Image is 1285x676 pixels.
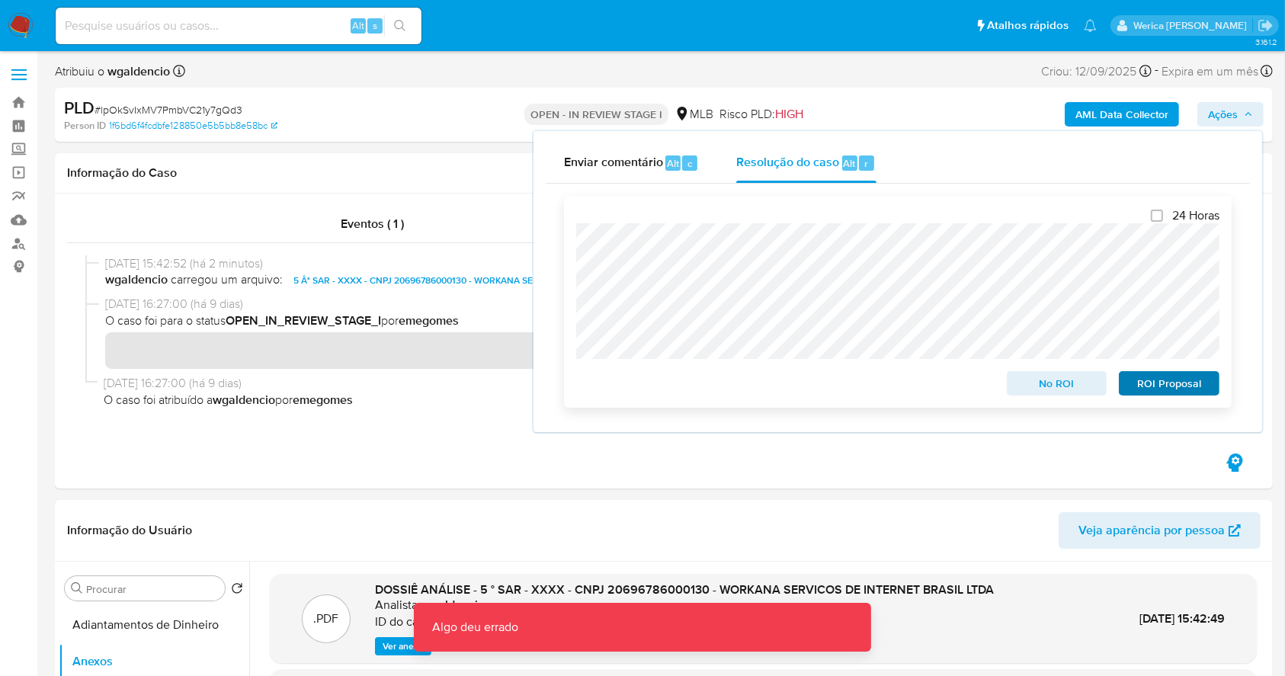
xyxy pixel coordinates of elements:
[95,102,242,117] span: # lpOkSvIxMV7PmbVC21y7gQd3
[1139,610,1225,627] span: [DATE] 15:42:49
[1119,371,1219,396] button: ROI Proposal
[1258,18,1274,34] a: Sair
[524,104,668,125] p: OPEN - IN REVIEW STAGE I
[1133,18,1252,33] p: werica.jgaldencio@mercadolivre.com
[1017,373,1097,394] span: No ROI
[1151,210,1163,222] input: 24 Horas
[487,639,520,654] span: Eliminar
[59,607,249,643] button: Adiantamentos de Dinheiro
[56,16,421,36] input: Pesquise usuários ou casos...
[375,581,994,598] span: DOSSIÊ ANÁLISE - 5 ° SAR - XXXX - CNPJ 20696786000130 - WORKANA SERVICOS DE INTERNET BRASIL LTDA
[564,154,663,171] span: Enviar comentário
[64,119,106,133] b: Person ID
[341,215,405,232] span: Eventos ( 1 )
[71,582,83,594] button: Procurar
[422,598,485,613] h6: wgaldencio
[844,156,856,171] span: Alt
[384,15,415,37] button: search-icon
[1155,61,1158,82] span: -
[1075,102,1168,127] b: AML Data Collector
[375,637,431,655] button: Ver anexo
[1162,63,1258,80] span: Expira em um mês
[1130,373,1209,394] span: ROI Proposal
[1059,512,1261,549] button: Veja aparência por pessoa
[1065,102,1179,127] button: AML Data Collector
[864,156,868,171] span: r
[373,18,377,33] span: s
[67,165,1261,181] h1: Informação do Caso
[687,156,692,171] span: c
[675,106,713,123] div: MLB
[55,63,170,80] span: Atribuiu o
[775,105,803,123] span: HIGH
[64,95,95,120] b: PLD
[86,582,219,596] input: Procurar
[375,614,434,630] p: ID do caso:
[314,610,339,627] p: .PDF
[1041,61,1152,82] div: Criou: 12/09/2025
[987,18,1069,34] span: Atalhos rápidos
[1078,512,1225,549] span: Veja aparência por pessoa
[352,18,364,33] span: Alt
[667,156,679,171] span: Alt
[67,523,192,538] h1: Informação do Usuário
[443,639,468,654] span: Baixar
[736,154,839,171] span: Resolução do caso
[719,106,803,123] span: Risco PLD:
[383,639,424,654] span: Ver anexo
[1197,102,1264,127] button: Ações
[104,62,170,80] b: wgaldencio
[1172,208,1219,223] span: 24 Horas
[231,582,243,599] button: Retornar ao pedido padrão
[1208,102,1238,127] span: Ações
[375,598,421,613] p: Analista:
[1084,19,1097,32] a: Notificações
[109,119,277,133] a: 1f6bd6f4fcdbfe128850e5b5bb8e58bc
[414,603,537,652] p: Algo deu errado
[1007,371,1107,396] button: No ROI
